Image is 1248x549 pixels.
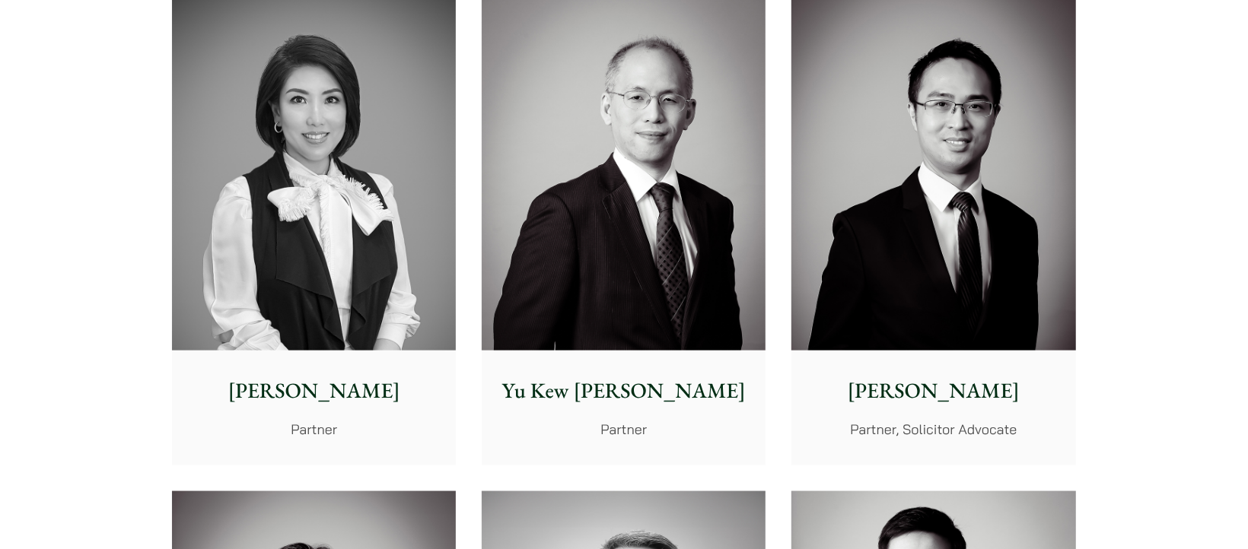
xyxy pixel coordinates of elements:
[184,419,444,440] p: Partner
[494,375,753,407] p: Yu Kew [PERSON_NAME]
[184,375,444,407] p: [PERSON_NAME]
[804,419,1063,440] p: Partner, Solicitor Advocate
[804,375,1063,407] p: [PERSON_NAME]
[494,419,753,440] p: Partner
